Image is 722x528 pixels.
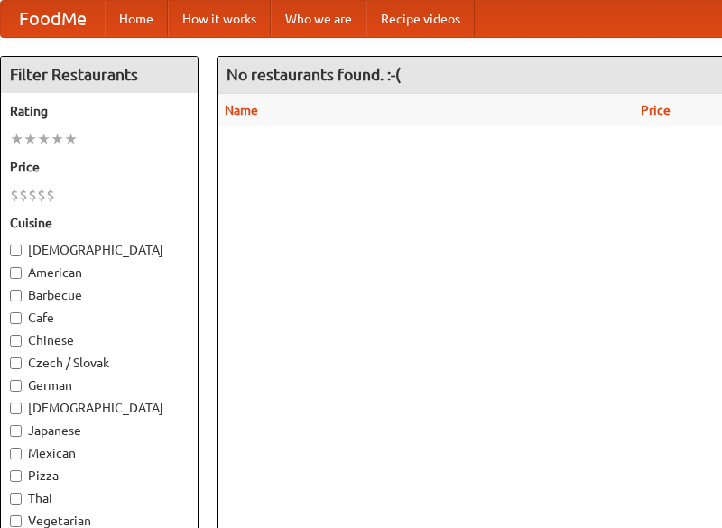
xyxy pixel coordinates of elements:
a: Recipe videos [366,1,475,37]
h5: Cuisine [10,214,189,232]
h5: Price [10,158,189,176]
input: German [10,380,22,392]
h4: Filter Restaurants [1,57,198,93]
li: ★ [64,129,78,149]
label: [DEMOGRAPHIC_DATA] [10,399,189,417]
ng-pluralize: No restaurants found. :-( [227,66,401,83]
label: German [10,376,189,394]
input: Barbecue [10,290,22,301]
li: ★ [10,129,23,149]
label: Japanese [10,421,189,440]
input: Mexican [10,448,22,459]
input: Vegetarian [10,515,22,527]
label: Barbecue [10,286,189,304]
label: Chinese [10,331,189,349]
input: [DEMOGRAPHIC_DATA] [10,245,22,256]
li: $ [28,185,37,205]
label: Cafe [10,309,189,327]
label: Pizza [10,467,189,485]
li: $ [19,185,28,205]
label: Thai [10,489,189,507]
input: Thai [10,493,22,505]
label: [DEMOGRAPHIC_DATA] [10,241,189,259]
input: Japanese [10,425,22,437]
li: $ [10,185,19,205]
input: [DEMOGRAPHIC_DATA] [10,403,22,414]
a: Who we are [271,1,366,37]
a: How it works [168,1,271,37]
a: Price [641,103,671,117]
input: Chinese [10,335,22,347]
a: Home [105,1,168,37]
li: $ [37,185,46,205]
li: ★ [23,129,37,149]
input: Cafe [10,312,22,324]
input: Czech / Slovak [10,357,22,369]
li: ★ [37,129,51,149]
input: American [10,267,22,279]
label: Mexican [10,444,189,462]
li: ★ [51,129,64,149]
a: Name [225,103,258,117]
label: American [10,264,189,282]
h5: Rating [10,102,189,120]
input: Pizza [10,470,22,482]
li: $ [46,185,55,205]
a: FoodMe [1,1,105,37]
label: Czech / Slovak [10,354,189,372]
